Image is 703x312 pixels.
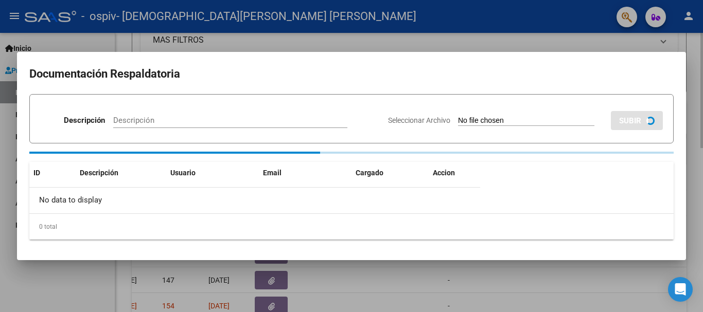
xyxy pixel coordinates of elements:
datatable-header-cell: Accion [429,162,480,184]
datatable-header-cell: Cargado [351,162,429,184]
div: 0 total [29,214,674,240]
div: Open Intercom Messenger [668,277,693,302]
span: Usuario [170,169,196,177]
span: Seleccionar Archivo [388,116,450,124]
span: Accion [433,169,455,177]
span: Cargado [356,169,383,177]
p: Descripción [64,115,105,126]
span: SUBIR [619,116,641,125]
datatable-header-cell: ID [29,162,76,184]
span: Email [263,169,282,177]
span: Descripción [80,169,118,177]
datatable-header-cell: Email [259,162,351,184]
button: SUBIR [611,111,663,130]
span: ID [33,169,40,177]
h2: Documentación Respaldatoria [29,64,674,84]
div: No data to display [29,188,480,213]
datatable-header-cell: Usuario [166,162,259,184]
datatable-header-cell: Descripción [76,162,166,184]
